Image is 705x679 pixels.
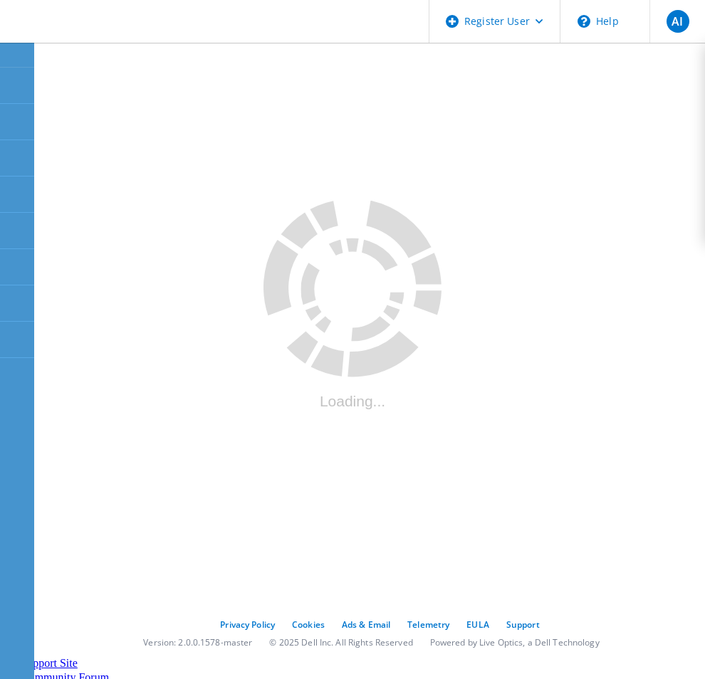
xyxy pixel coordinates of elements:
li: © 2025 Dell Inc. All Rights Reserved [269,636,412,648]
li: Powered by Live Optics, a Dell Technology [430,636,600,648]
a: Support Site [21,657,78,669]
a: Support [506,619,540,631]
a: Telemetry [407,619,449,631]
a: Cookies [292,619,325,631]
div: Loading... [263,393,442,410]
a: Live Optics Dashboard [14,28,167,40]
a: EULA [466,619,489,631]
a: Privacy Policy [220,619,275,631]
svg: \n [578,15,590,28]
a: Ads & Email [342,619,390,631]
li: Version: 2.0.0.1578-master [143,636,252,648]
span: AI [672,16,683,27]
